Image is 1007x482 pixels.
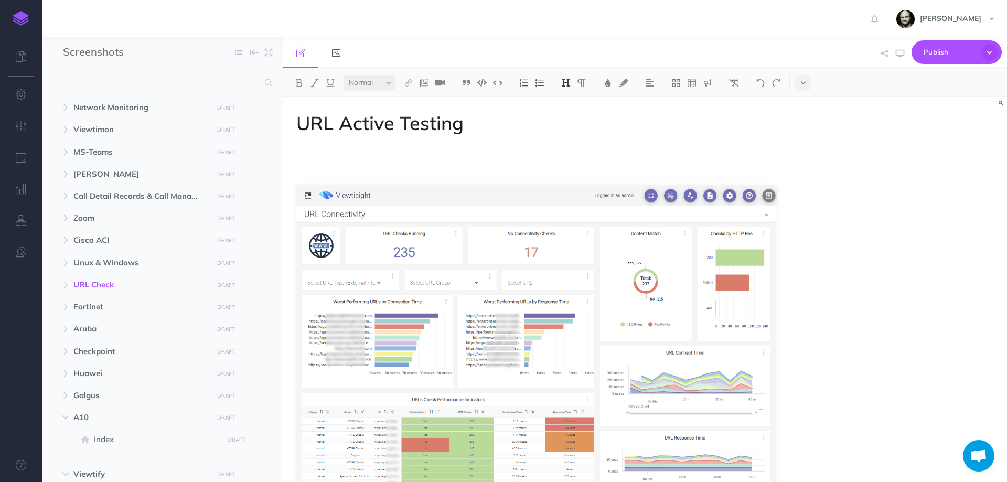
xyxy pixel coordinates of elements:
small: DRAFT [217,304,235,310]
img: Text background color button [619,79,628,87]
button: DRAFT [213,323,239,335]
small: DRAFT [217,471,235,478]
img: Unordered list button [535,79,544,87]
img: Add video button [435,79,445,87]
span: Zoom [73,212,207,224]
h1: URL Active Testing [296,113,777,134]
small: DRAFT [217,414,235,421]
input: Documentation Name [63,45,186,60]
span: Network Monitoring [73,101,207,114]
button: DRAFT [213,190,239,202]
small: DRAFT [217,149,235,156]
span: Galgus [73,389,207,402]
img: fYsxTL7xyiRwVNfLOwtv2ERfMyxBnxhkboQPdXU4.jpeg [896,10,915,28]
img: Alignment dropdown menu button [645,79,655,87]
img: Paragraph button [577,79,586,87]
img: Redo [772,79,781,87]
span: Cisco ACI [73,234,207,247]
button: DRAFT [213,368,239,380]
img: Callout dropdown menu button [703,79,712,87]
span: [PERSON_NAME] [915,14,987,23]
img: Headings dropdown button [561,79,571,87]
img: Undo [756,79,765,87]
button: DRAFT [213,234,239,247]
span: MS-Teams [73,146,207,158]
span: Linux & Windows [73,256,207,269]
span: Checkpoint [73,345,207,358]
button: DRAFT [213,124,239,136]
img: Add image button [420,79,429,87]
span: Publish [924,44,976,60]
span: Huawei [73,367,207,380]
img: logo-mark.svg [13,11,29,26]
img: Bold button [294,79,304,87]
button: DRAFT [213,146,239,158]
small: DRAFT [217,171,235,178]
div: Chat abierto [963,440,994,472]
button: Publish [912,40,1002,64]
button: DRAFT [223,434,250,446]
button: DRAFT [213,301,239,313]
input: Search [63,73,259,92]
button: DRAFT [213,412,239,424]
img: Clear styles button [729,79,738,87]
button: DRAFT [213,390,239,402]
small: DRAFT [217,260,235,266]
button: DRAFT [213,102,239,114]
span: A10 [73,411,207,424]
small: DRAFT [227,436,245,443]
button: DRAFT [213,168,239,180]
img: Ordered list button [519,79,529,87]
img: Italic button [310,79,319,87]
small: DRAFT [217,326,235,333]
img: Blockquote button [462,79,471,87]
small: DRAFT [217,392,235,399]
button: DRAFT [213,279,239,291]
img: Inline code button [493,79,502,87]
small: DRAFT [217,126,235,133]
img: Underline button [326,79,335,87]
span: Viewtimon [73,123,207,136]
span: [PERSON_NAME] [73,168,207,180]
span: URL Check [73,279,207,291]
button: DRAFT [213,257,239,269]
img: Create table button [687,79,697,87]
small: DRAFT [217,282,235,288]
button: DRAFT [213,468,239,480]
span: Viewtify [73,468,207,480]
img: Code block button [477,79,487,87]
small: DRAFT [217,370,235,377]
img: Text color button [603,79,613,87]
small: DRAFT [217,237,235,244]
span: Index [94,433,220,446]
small: DRAFT [217,348,235,355]
span: Call Detail Records & Call Management Records [73,190,207,202]
span: Fortinet [73,301,207,313]
small: DRAFT [217,215,235,222]
button: DRAFT [213,212,239,224]
img: Link button [404,79,413,87]
small: DRAFT [217,104,235,111]
small: DRAFT [217,193,235,200]
button: DRAFT [213,346,239,358]
span: Aruba [73,323,207,335]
